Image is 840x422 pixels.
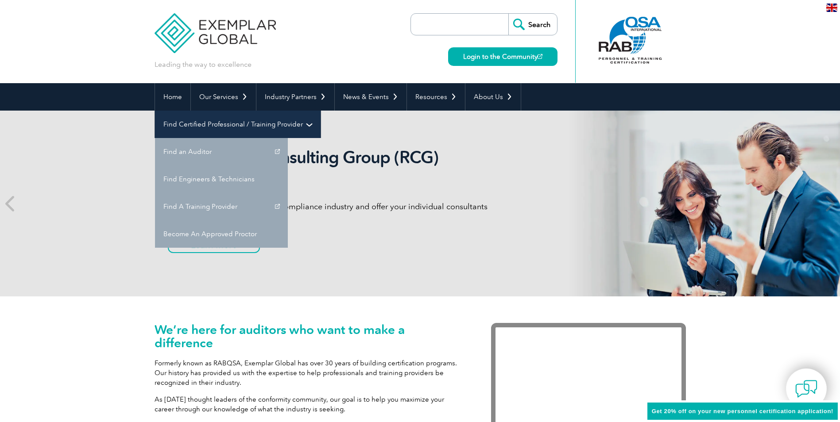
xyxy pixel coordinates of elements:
[155,165,288,193] a: Find Engineers & Technicians
[155,220,288,248] a: Become An Approved Proctor
[191,83,256,111] a: Our Services
[407,83,465,111] a: Resources
[256,83,334,111] a: Industry Partners
[155,83,190,111] a: Home
[155,358,465,387] p: Formerly known as RABQSA, Exemplar Global has over 30 years of building certification programs. O...
[168,201,500,223] p: Gain global recognition in the compliance industry and offer your individual consultants professi...
[155,323,465,349] h1: We’re here for auditors who want to make a difference
[448,47,557,66] a: Login to the Community
[155,395,465,414] p: As [DATE] thought leaders of the conformity community, our goal is to help you maximize your care...
[155,138,288,165] a: Find an Auditor
[335,83,406,111] a: News & Events
[508,14,557,35] input: Search
[168,147,500,188] h2: Recognized Consulting Group (RCG) program
[652,408,833,414] span: Get 20% off on your new personnel certification application!
[795,378,817,400] img: contact-chat.png
[538,54,542,59] img: open_square.png
[465,83,521,111] a: About Us
[826,4,837,12] img: en
[155,193,288,220] a: Find A Training Provider
[155,111,321,138] a: Find Certified Professional / Training Provider
[155,60,252,69] p: Leading the way to excellence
